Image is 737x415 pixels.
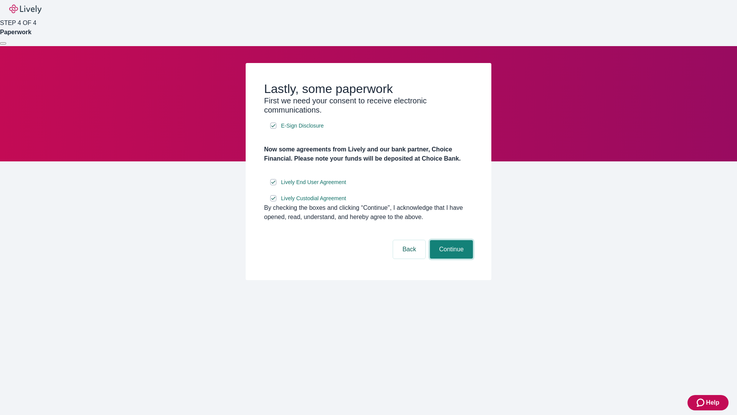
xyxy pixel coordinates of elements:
h2: Lastly, some paperwork [264,81,473,96]
span: E-Sign Disclosure [281,122,324,130]
button: Continue [430,240,473,259]
span: Lively End User Agreement [281,178,346,186]
img: Lively [9,5,41,14]
h4: Now some agreements from Lively and our bank partner, Choice Financial. Please note your funds wi... [264,145,473,163]
a: e-sign disclosure document [279,121,325,131]
div: By checking the boxes and clicking “Continue", I acknowledge that I have opened, read, understand... [264,203,473,222]
button: Back [393,240,425,259]
span: Help [706,398,719,407]
a: e-sign disclosure document [279,194,348,203]
svg: Zendesk support icon [697,398,706,407]
a: e-sign disclosure document [279,178,348,187]
span: Lively Custodial Agreement [281,194,346,203]
button: Zendesk support iconHelp [687,395,729,410]
h3: First we need your consent to receive electronic communications. [264,96,473,115]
